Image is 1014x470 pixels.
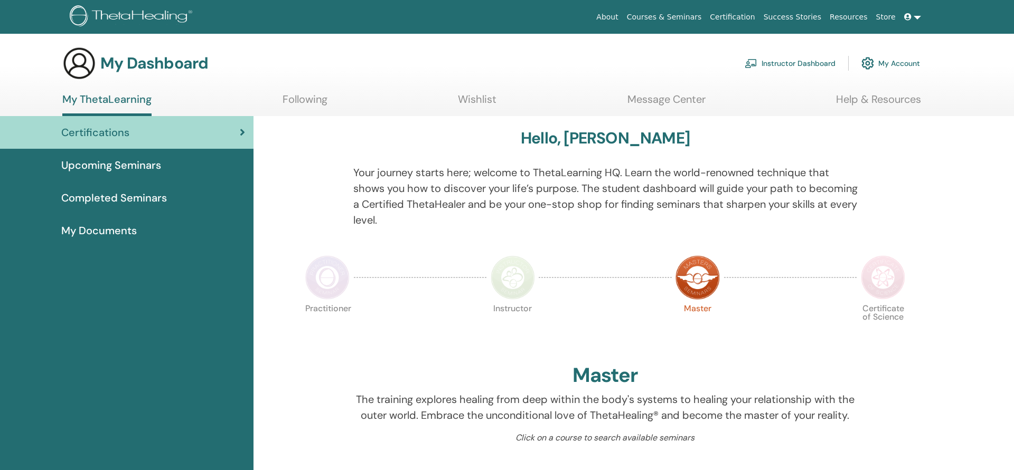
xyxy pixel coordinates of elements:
a: Help & Resources [836,93,921,113]
img: logo.png [70,5,196,29]
img: Practitioner [305,255,350,300]
img: cog.svg [861,54,874,72]
h3: My Dashboard [100,54,208,73]
a: Wishlist [458,93,496,113]
h3: Hello, [PERSON_NAME] [521,129,690,148]
a: Courses & Seminars [623,7,706,27]
span: Completed Seminars [61,190,167,206]
a: About [592,7,622,27]
span: Upcoming Seminars [61,157,161,173]
a: Message Center [627,93,706,113]
a: Instructor Dashboard [745,52,835,75]
img: Certificate of Science [861,255,905,300]
p: Master [675,304,720,349]
p: Certificate of Science [861,304,905,349]
p: Click on a course to search available seminars [353,431,858,444]
p: Instructor [491,304,535,349]
span: Certifications [61,124,129,140]
img: Instructor [491,255,535,300]
a: Resources [825,7,872,27]
a: My ThetaLearning [62,93,152,116]
a: Success Stories [759,7,825,27]
span: My Documents [61,223,137,238]
a: Store [872,7,900,27]
img: chalkboard-teacher.svg [745,59,757,68]
p: Your journey starts here; welcome to ThetaLearning HQ. Learn the world-renowned technique that sh... [353,165,858,228]
img: generic-user-icon.jpg [62,46,96,80]
a: Certification [706,7,759,27]
p: The training explores healing from deep within the body's systems to healing your relationship wi... [353,391,858,423]
a: Following [283,93,327,113]
img: Master [675,255,720,300]
a: My Account [861,52,920,75]
p: Practitioner [305,304,350,349]
h2: Master [572,363,638,388]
